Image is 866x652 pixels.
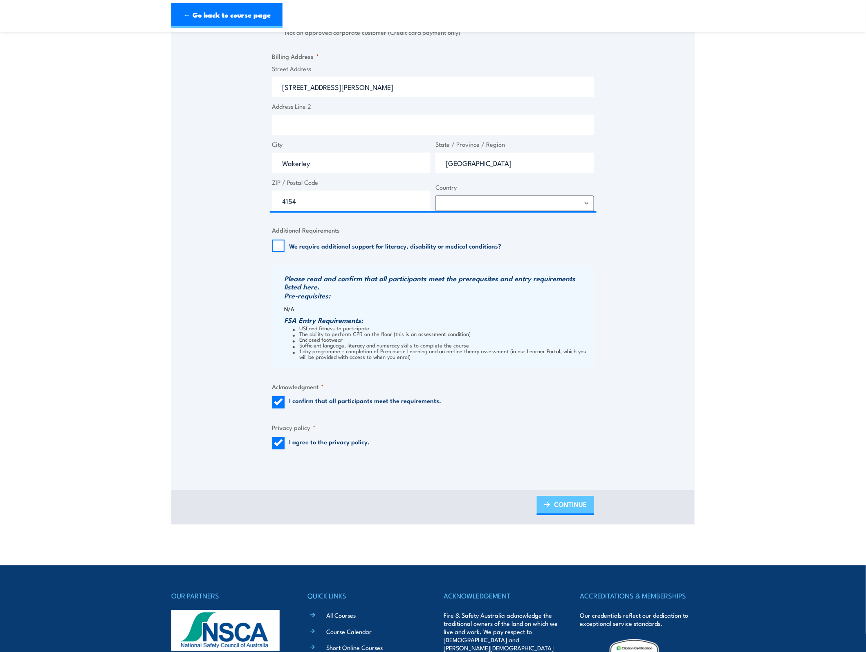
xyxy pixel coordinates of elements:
h3: Pre-requisites: [285,291,592,300]
label: State / Province / Region [435,140,594,149]
a: CONTINUE [537,496,594,515]
input: Enter a location [272,76,594,97]
label: I confirm that all participants meet the requirements. [289,396,442,408]
label: We require additional support for literacy, disability or medical conditions? [289,242,502,250]
label: Country [435,183,594,192]
p: Our credentials reflect our dedication to exceptional service standards. [580,611,695,627]
li: 1 day programme – completion of Pre-course Learning and an on-line theory assessment (in our Lear... [293,348,592,359]
img: nsca-logo-footer [171,610,280,651]
a: Course Calendar [326,627,372,636]
legend: Acknowledgment [272,382,324,391]
h3: FSA Entry Requirements: [285,316,592,324]
label: Street Address [272,64,594,74]
a: ← Go back to course page [171,3,283,28]
label: . [289,437,370,449]
label: Not an approved corporate customer (Credit card payment only) [285,28,594,37]
a: All Courses [326,611,356,619]
p: N/A [285,306,592,312]
h4: ACCREDITATIONS & MEMBERSHIPS [580,590,695,601]
h4: QUICK LINKS [307,590,422,601]
legend: Privacy policy [272,423,316,432]
span: CONTINUE [554,493,587,515]
legend: Additional Requirements [272,225,340,235]
h4: OUR PARTNERS [171,590,286,601]
a: Short Online Courses [326,643,383,652]
legend: Billing Address [272,52,319,61]
li: The ability to perform CPR on the floor (this is an assessment condition) [293,331,592,336]
h4: ACKNOWLEDGEMENT [444,590,559,601]
label: Address Line 2 [272,102,594,111]
li: USI and fitness to participate [293,325,592,331]
label: ZIP / Postal Code [272,178,431,187]
a: I agree to the privacy policy [289,437,368,446]
label: City [272,140,431,149]
h3: Please read and confirm that all participants meet the prerequsites and entry requirements listed... [285,274,592,291]
li: Enclosed footwear [293,336,592,342]
li: Sufficient language, literacy and numeracy skills to complete the course [293,342,592,348]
